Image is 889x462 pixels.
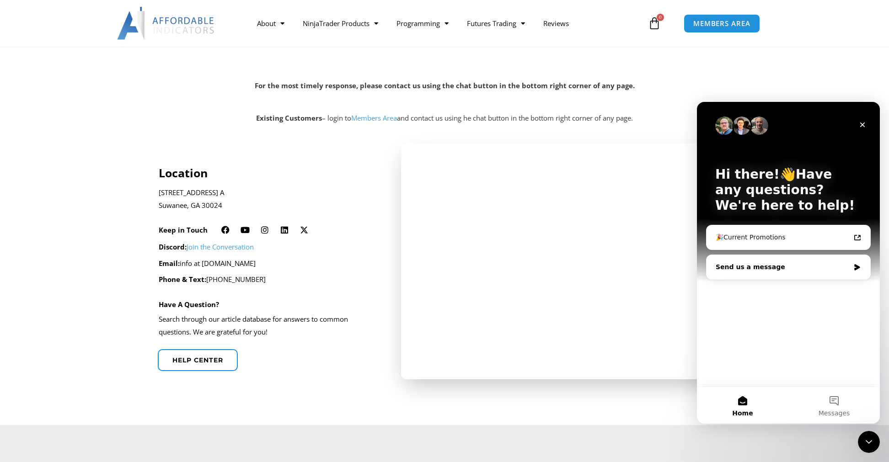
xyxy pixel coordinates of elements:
p: – login to and contact us using he chat button in the bottom right corner of any page. [5,112,884,125]
iframe: Intercom live chat [697,102,880,424]
iframe: Affordable Indicators, Inc. [415,165,717,357]
img: LogoAI | Affordable Indicators – NinjaTrader [117,7,215,40]
p: Search through our article database for answers to common questions. We are grateful for you! [159,313,377,339]
iframe: Intercom live chat [858,431,880,453]
strong: Phone & Text: [159,275,206,284]
span: 0 [657,14,664,21]
a: Join the Conversation [187,242,254,251]
p: info at [DOMAIN_NAME] [159,257,377,270]
a: MEMBERS AREA [684,14,760,33]
a: Futures Trading [458,13,534,34]
nav: Menu [248,13,646,34]
a: NinjaTrader Products [294,13,387,34]
a: 0 [634,10,675,37]
p: [STREET_ADDRESS] A Suwanee, GA 30024 [159,186,377,212]
span: MEMBERS AREA [693,20,750,27]
strong: Email: [159,259,180,268]
strong: Discord: [159,242,187,251]
strong: Existing Customers [256,113,322,122]
h4: Have A Question? [159,300,219,308]
a: Reviews [534,13,578,34]
h6: Keep in Touch [159,226,208,234]
span: Help center [172,357,223,363]
strong: For the most timely response, please contact us using the chat button in the bottom right corner ... [255,81,635,90]
a: About [248,13,294,34]
a: Help center [158,349,238,371]
a: Programming [387,13,458,34]
h4: Location [159,166,377,180]
p: [PHONE_NUMBER] [159,273,377,286]
a: Members Area [351,113,397,122]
